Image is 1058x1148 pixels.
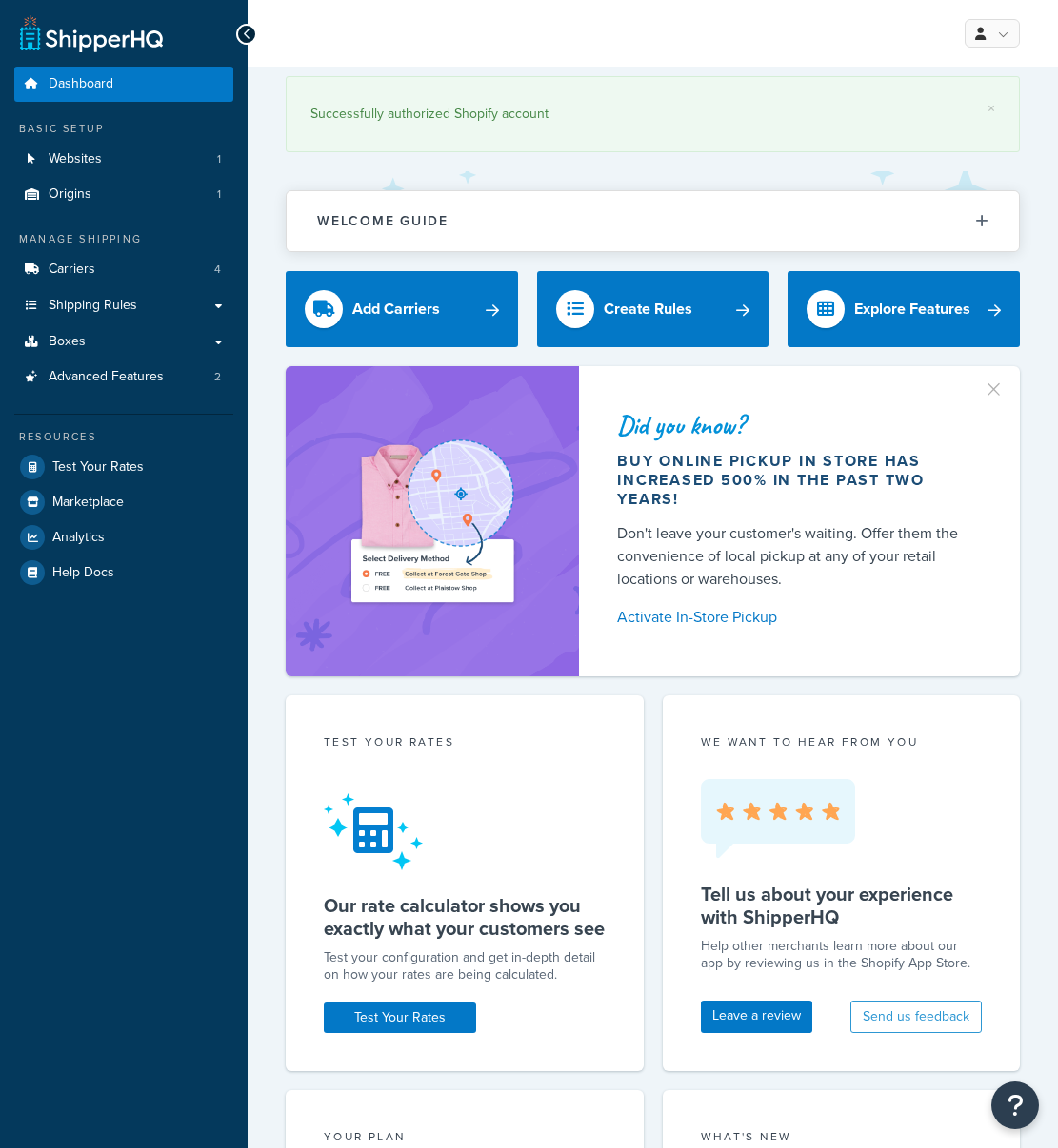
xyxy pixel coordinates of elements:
div: Did you know? [617,412,974,438]
a: Analytics [14,520,233,555]
a: Explore Features [788,271,1020,347]
span: Analytics [52,530,105,546]
a: Leave a review [701,1001,812,1033]
h5: Tell us about your experience with ShipperHQ [701,883,983,928]
span: 1 [217,151,221,167]
h2: Welcome Guide [317,214,449,228]
span: Origins [49,186,91,203]
span: Boxes [49,334,86,350]
li: Advanced Features [14,360,233,395]
span: 1 [217,186,221,203]
a: Carriers4 [14,252,233,287]
span: Advanced Features [49,369,164,385]
span: 2 [214,369,221,385]
div: Buy online pickup in store has increased 500% in the past two years! [617,452,974,509]
span: 4 [214,262,221,278]
div: Don't leave your customer's waiting. Offer them the convenience of local pickup at any of your re... [617,522,974,591]
a: Add Carriers [286,271,518,347]
a: Test Your Rates [14,450,233,484]
div: Successfully authorized Shopify account [310,101,995,127]
li: Carriers [14,252,233,287]
span: Dashboard [49,76,113,92]
a: Test Your Rates [324,1002,476,1033]
a: Activate In-Store Pickup [617,604,974,631]
button: Send us feedback [850,1001,982,1033]
span: Marketplace [52,495,124,511]
a: Origins1 [14,177,233,212]
div: Explore Features [854,296,970,322]
a: Dashboard [14,67,233,102]
div: Basic Setup [14,121,233,137]
li: Websites [14,142,233,177]
a: Marketplace [14,485,233,519]
p: Help other merchants learn more about our app by reviewing us in the Shopify App Store. [701,938,983,972]
div: Manage Shipping [14,231,233,247]
li: Origins [14,177,233,212]
img: ad-shirt-map-b0359fc47e01cab431d101c4b569394f6a03f54285957d908178d52f29eb9668.png [314,433,550,610]
div: Test your rates [324,733,606,755]
a: Websites1 [14,142,233,177]
button: Open Resource Center [991,1081,1039,1129]
span: Help Docs [52,565,114,581]
div: Test your configuration and get in-depth detail on how your rates are being calculated. [324,949,606,983]
div: Add Carriers [352,296,440,322]
span: Websites [49,151,102,167]
span: Test Your Rates [52,459,144,476]
p: we want to hear from you [701,733,983,750]
button: Welcome Guide [287,191,1019,251]
div: Resources [14,429,233,445]
a: Boxes [14,324,233,360]
a: × [988,101,995,116]
h5: Our rate calculator shows you exactly what your customers see [324,894,606,940]
a: Shipping Rules [14,288,233,323]
span: Carriers [49,262,95,278]
a: Advanced Features2 [14,360,233,395]
a: Create Rules [537,271,769,347]
span: Shipping Rules [49,298,137,314]
a: Help Docs [14,555,233,590]
div: Create Rules [604,296,692,322]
